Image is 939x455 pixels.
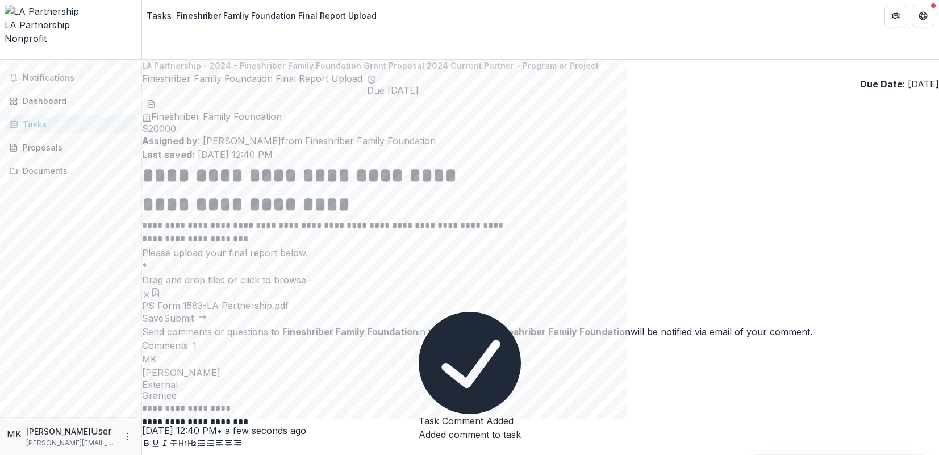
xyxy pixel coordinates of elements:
[860,77,939,91] p: : [DATE]
[5,115,137,133] a: Tasks
[160,437,169,451] button: Italicize
[912,5,934,27] button: Get Help
[142,149,195,160] strong: Last saved:
[142,437,151,451] button: Bold
[5,69,137,87] button: Notifications
[142,148,939,161] p: [DATE] 12:40 PM
[142,246,939,260] p: Please upload your final report below.
[142,72,362,96] h2: Fineshriber Famliy Foundation Final Report Upload
[224,437,233,451] button: Align Center
[5,33,47,44] span: Nonprofit
[5,91,137,110] a: Dashboard
[142,366,939,379] p: [PERSON_NAME]
[142,287,151,300] button: Remove File
[367,85,419,96] span: Due [DATE]
[164,311,207,325] button: Submit
[23,95,128,107] div: Dashboard
[142,134,939,148] p: : [PERSON_NAME] from Fineshriber Family Foundation
[233,437,242,451] button: Align Right
[5,138,137,157] a: Proposals
[178,437,187,451] button: Heading 1
[5,5,137,18] img: LA Partnership
[884,5,907,27] button: Partners
[147,9,172,23] a: Tasks
[5,161,137,180] a: Documents
[147,96,156,110] button: download-word-button
[240,274,306,286] span: click to browse
[495,326,631,337] strong: Fineshriber Family Foundation
[282,326,418,337] strong: Fineshriber Family Foundation
[142,379,939,390] span: External
[5,18,137,32] div: LA Partnership
[197,437,206,451] button: Bullet List
[860,78,903,90] strong: Due Date
[26,438,116,448] p: [PERSON_NAME][EMAIL_ADDRESS][DOMAIN_NAME]
[206,437,215,451] button: Ordered List
[142,300,289,311] span: PS Form 1583-LA Partnership.pdf
[147,7,381,24] nav: breadcrumb
[121,429,135,443] button: More
[91,424,112,438] p: User
[151,111,282,122] span: Fineshriber Family Foundation
[176,10,377,22] div: Fineshriber Famliy Foundation Final Report Upload
[142,135,198,147] strong: Assigned by
[142,339,188,352] h2: Comments
[23,118,128,130] div: Tasks
[142,390,939,401] span: Grantee
[169,437,178,451] button: Strike
[142,424,939,437] p: [DATE] 12:40 PM • a few seconds ago
[142,287,289,311] div: Remove FilePS Form 1583-LA Partnership.pdf
[142,60,939,72] p: LA Partnership - 2024 - Fineshriber Family Foundation Grant Proposal 2024 Current Partner - Progr...
[142,123,939,134] span: $ 20000
[142,273,306,287] p: Drag and drop files or
[215,437,224,451] button: Align Left
[142,311,164,325] button: Save
[23,73,132,83] span: Notifications
[23,165,128,177] div: Documents
[142,352,939,366] div: Mary Kopp
[7,427,22,441] div: Mary Kopp
[151,437,160,451] button: Underline
[193,340,197,351] span: 1
[23,141,128,153] div: Proposals
[187,437,197,451] button: Heading 2
[26,425,91,437] p: [PERSON_NAME]
[142,325,939,339] div: Send comments or questions to in the box below. will be notified via email of your comment.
